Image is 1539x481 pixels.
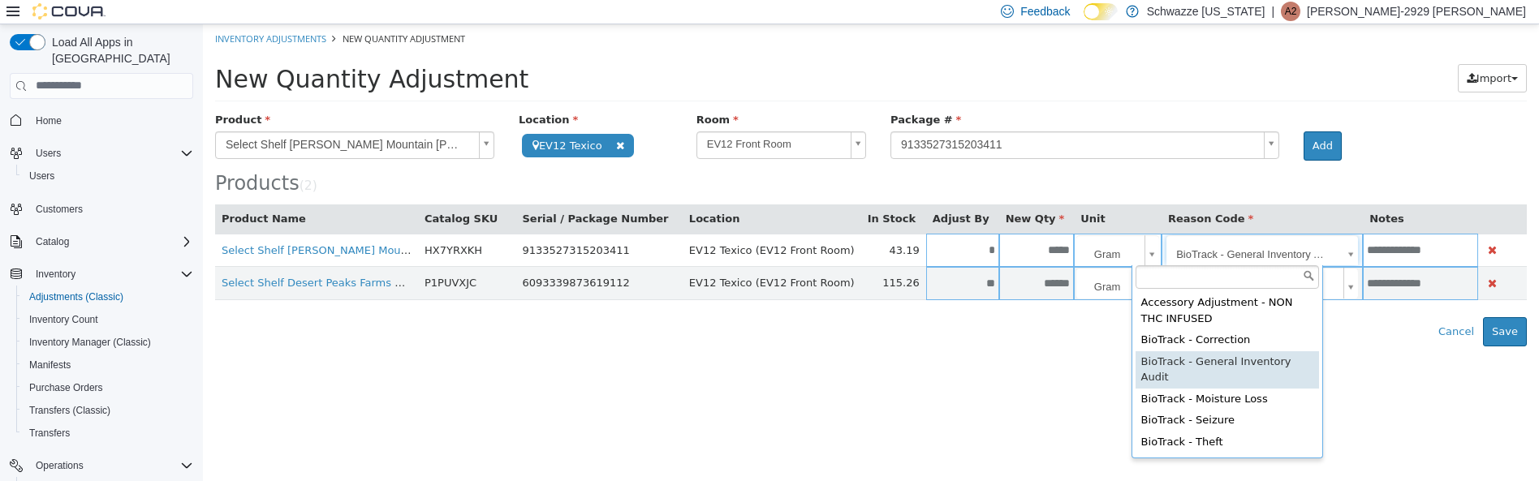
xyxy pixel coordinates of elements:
[3,230,200,253] button: Catalog
[36,268,75,281] span: Inventory
[3,197,200,221] button: Customers
[23,166,61,186] a: Users
[29,313,98,326] span: Inventory Count
[16,165,200,187] button: Users
[23,401,117,420] a: Transfers (Classic)
[36,147,61,160] span: Users
[29,359,71,371] span: Manifests
[16,286,200,308] button: Adjustments (Classic)
[933,364,1116,386] div: BioTrack - Moisture Loss
[3,142,200,165] button: Users
[23,287,130,307] a: Adjustments (Classic)
[32,3,106,19] img: Cova
[29,264,193,284] span: Inventory
[29,232,75,251] button: Catalog
[23,310,105,329] a: Inventory Count
[933,268,1116,305] div: Accessory Adjustment - NON THC INFUSED
[29,111,68,131] a: Home
[36,114,62,127] span: Home
[29,456,193,475] span: Operations
[1084,20,1084,21] span: Dark Mode
[16,354,200,376] button: Manifests
[45,34,193,67] span: Load All Apps in [GEOGRAPHIC_DATA]
[23,378,193,397] span: Purchase Orders
[3,454,200,477] button: Operations
[29,427,70,440] span: Transfers
[933,305,1116,327] div: BioTrack - Correction
[29,144,193,163] span: Users
[1281,2,1300,21] div: Adrian-2929 Telles
[23,166,193,186] span: Users
[29,199,193,219] span: Customers
[29,381,103,394] span: Purchase Orders
[23,333,157,352] a: Inventory Manager (Classic)
[933,327,1116,364] div: BioTrack - General Inventory Audit
[36,235,69,248] span: Catalog
[23,310,193,329] span: Inventory Count
[16,422,200,444] button: Transfers
[29,144,67,163] button: Users
[1285,2,1297,21] span: A2
[29,336,151,349] span: Inventory Manager (Classic)
[29,264,82,284] button: Inventory
[933,407,1116,429] div: BioTrack - Theft
[29,404,110,417] span: Transfers (Classic)
[16,331,200,354] button: Inventory Manager (Classic)
[16,399,200,422] button: Transfers (Classic)
[23,423,76,443] a: Transfers
[29,110,193,131] span: Home
[16,308,200,331] button: Inventory Count
[29,290,123,303] span: Adjustments (Classic)
[23,423,193,443] span: Transfers
[23,378,110,397] a: Purchase Orders
[1020,3,1070,19] span: Feedback
[29,200,89,219] a: Customers
[29,456,90,475] button: Operations
[29,170,54,183] span: Users
[23,355,77,375] a: Manifests
[1147,2,1265,21] p: Schwazze [US_STATE]
[16,376,200,399] button: Purchase Orders
[23,287,193,307] span: Adjustments (Classic)
[933,428,1116,466] div: DC ONLY ([PERSON_NAME] Clean-up)
[23,401,193,420] span: Transfers (Classic)
[3,263,200,286] button: Inventory
[1084,3,1118,20] input: Dark Mode
[3,109,200,132] button: Home
[29,232,193,251] span: Catalog
[1307,2,1526,21] p: [PERSON_NAME]-2929 [PERSON_NAME]
[36,459,84,472] span: Operations
[23,355,193,375] span: Manifests
[1271,2,1274,21] p: |
[36,203,83,216] span: Customers
[23,333,193,352] span: Inventory Manager (Classic)
[933,385,1116,407] div: BioTrack - Seizure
